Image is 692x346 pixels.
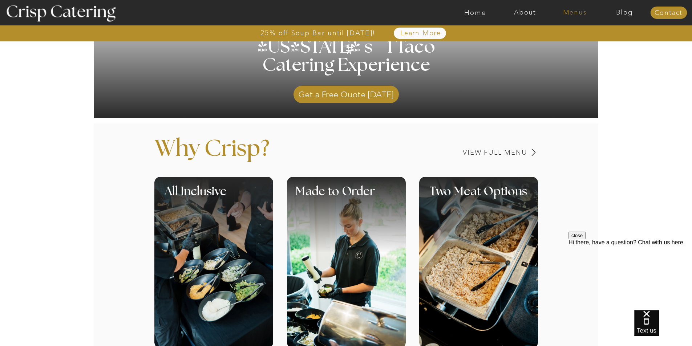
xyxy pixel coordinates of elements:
[294,82,399,103] a: Get a Free Quote [DATE]
[450,9,500,16] a: Home
[550,9,600,16] a: Menus
[500,9,550,16] a: About
[384,30,458,37] a: Learn More
[429,186,560,207] h1: Two Meat Options
[600,9,649,16] a: Blog
[234,29,402,37] a: 25% off Soup Bar until [DATE]!
[330,42,371,63] h3: #
[634,310,692,346] iframe: podium webchat widget bubble
[154,138,350,171] p: Why Crisp?
[568,232,692,319] iframe: podium webchat widget prompt
[165,186,299,207] h1: All Inclusive
[316,38,346,56] h3: '
[254,38,439,93] h1: [US_STATE] s 1 Taco Catering Experience
[650,9,687,17] a: Contact
[295,186,451,207] h1: Made to Order
[412,149,527,156] a: View Full Menu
